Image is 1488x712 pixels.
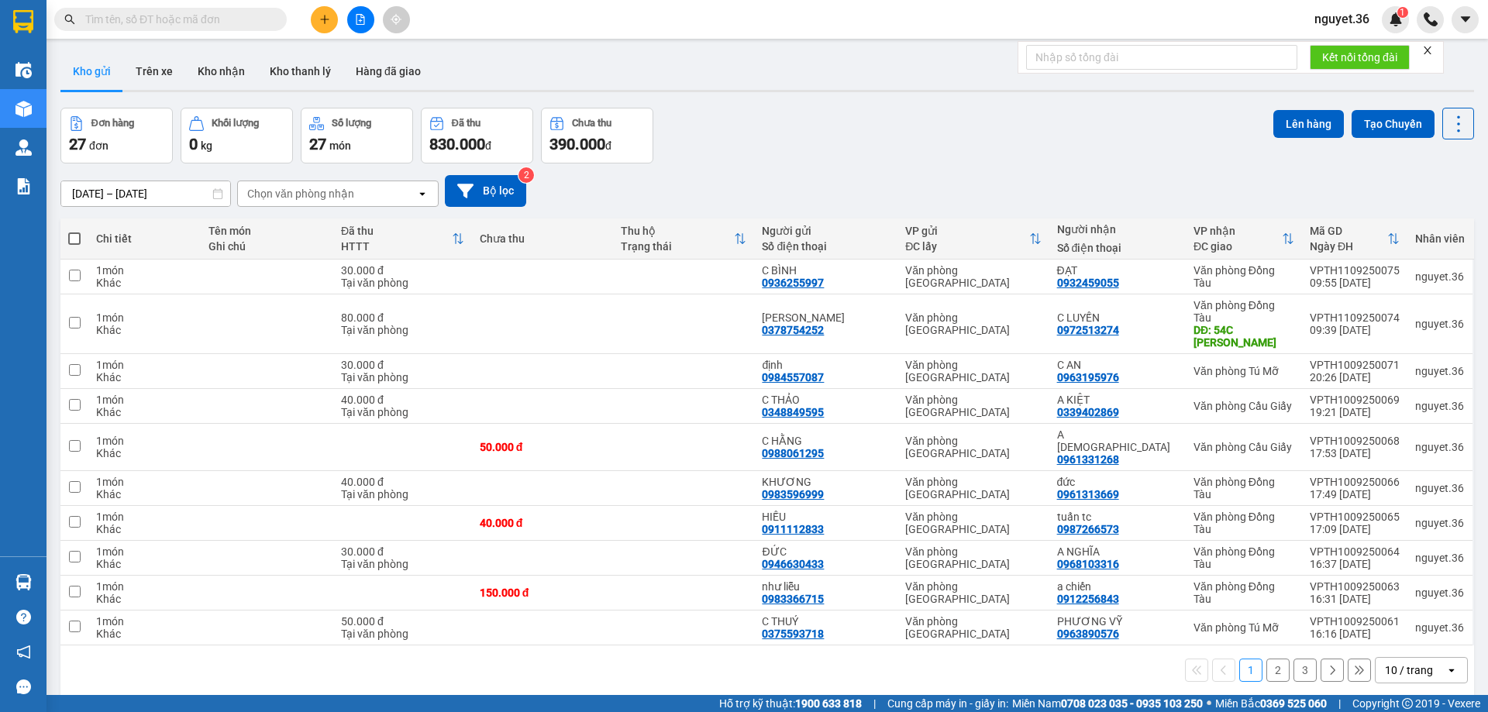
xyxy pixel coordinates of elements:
div: 1 món [96,580,193,593]
span: 0 [189,135,198,153]
div: Văn phòng [GEOGRAPHIC_DATA] [905,545,1041,570]
div: C THUÝ [762,615,890,628]
div: DĐ: 54C TRẦN HƯNG ĐẠO [1193,324,1294,349]
div: Ngày ĐH [1310,240,1387,253]
div: Văn phòng [GEOGRAPHIC_DATA] [905,580,1041,605]
div: Tại văn phòng [341,277,464,289]
div: Văn phòng Đồng Tàu [1193,299,1294,324]
span: | [873,695,876,712]
div: ĐỨC [762,545,890,558]
div: VP nhận [1193,225,1282,237]
button: file-add [347,6,374,33]
div: Tại văn phòng [341,558,464,570]
div: C AN [1057,359,1178,371]
div: ĐC giao [1193,240,1282,253]
span: đ [605,139,611,152]
div: tuấn tc [1057,511,1178,523]
div: Khác [96,324,193,336]
div: nguyet.36 [1415,365,1465,377]
div: VPTH1109250075 [1310,264,1400,277]
div: C LUYẾN [1057,311,1178,324]
div: Đơn hàng [91,118,134,129]
span: đơn [89,139,108,152]
span: 830.000 [429,135,485,153]
div: Văn phòng Đồng Tàu [1193,264,1294,289]
span: món [329,139,351,152]
button: Kho thanh lý [257,53,343,90]
input: Tìm tên, số ĐT hoặc mã đơn [85,11,268,28]
div: VPTH1009250066 [1310,476,1400,488]
th: Toggle SortBy [1186,218,1302,260]
div: 09:55 [DATE] [1310,277,1400,289]
div: 10 / trang [1385,662,1433,678]
div: Văn phòng Đồng Tàu [1193,476,1294,500]
div: Tên món [208,225,325,237]
div: 16:31 [DATE] [1310,593,1400,605]
button: Kho nhận [185,53,257,90]
div: 0983596999 [762,488,824,500]
div: KHƯƠNG [762,476,890,488]
span: aim [391,14,401,25]
div: 20:26 [DATE] [1310,371,1400,384]
div: A KIỆT [1057,394,1178,406]
div: Chi tiết [96,232,193,245]
div: Người nhận [1057,223,1178,236]
img: phone-icon [1424,12,1438,26]
div: 30.000 đ [341,359,464,371]
img: warehouse-icon [15,139,32,156]
div: Chưa thu [572,118,611,129]
span: ⚪️ [1207,700,1211,707]
button: caret-down [1452,6,1479,33]
div: Số điện thoại [762,240,890,253]
div: nguyet.36 [1415,441,1465,453]
div: Khác [96,406,193,418]
div: 0961331268 [1057,453,1119,466]
div: 1 món [96,476,193,488]
div: Văn phòng Cầu Giấy [1193,441,1294,453]
button: Kết nối tổng đài [1310,45,1410,70]
div: A Hồng [1057,428,1178,453]
div: Tại văn phòng [341,406,464,418]
div: 17:53 [DATE] [1310,447,1400,459]
button: 1 [1239,659,1262,682]
button: 2 [1266,659,1290,682]
div: VPTH1009250068 [1310,435,1400,447]
div: 0911112833 [762,523,824,535]
div: 0348849595 [762,406,824,418]
input: Select a date range. [61,181,230,206]
div: Ghi chú [208,240,325,253]
div: 30.000 đ [341,545,464,558]
div: Khác [96,558,193,570]
div: Chọn văn phòng nhận [247,186,354,201]
img: warehouse-icon [15,101,32,117]
span: nguyet.36 [1302,9,1382,29]
div: 0972513274 [1057,324,1119,336]
div: Tại văn phòng [341,628,464,640]
div: 150.000 đ [480,586,605,599]
div: nguyet.36 [1415,400,1465,412]
div: định [762,359,890,371]
div: 30.000 đ [341,264,464,277]
span: Kết nối tổng đài [1322,49,1397,66]
strong: 0708 023 035 - 0935 103 250 [1061,697,1203,710]
div: Văn phòng Đồng Tàu [1193,580,1294,605]
span: | [1338,695,1341,712]
div: nguyet.36 [1415,621,1465,634]
button: Lên hàng [1273,110,1344,138]
div: ĐẠT [1057,264,1178,277]
div: 16:37 [DATE] [1310,558,1400,570]
div: 17:49 [DATE] [1310,488,1400,500]
div: Mã GD [1310,225,1387,237]
div: VPTH1009250071 [1310,359,1400,371]
button: Kho gửi [60,53,123,90]
div: Văn phòng [GEOGRAPHIC_DATA] [905,476,1041,500]
div: nguyet.36 [1415,586,1465,599]
span: Miền Nam [1012,695,1203,712]
div: Văn phòng Tú Mỡ [1193,365,1294,377]
button: 3 [1293,659,1317,682]
button: Đơn hàng27đơn [60,108,173,163]
span: caret-down [1459,12,1472,26]
div: 17:09 [DATE] [1310,523,1400,535]
span: 27 [309,135,326,153]
div: nguyet.36 [1415,552,1465,564]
